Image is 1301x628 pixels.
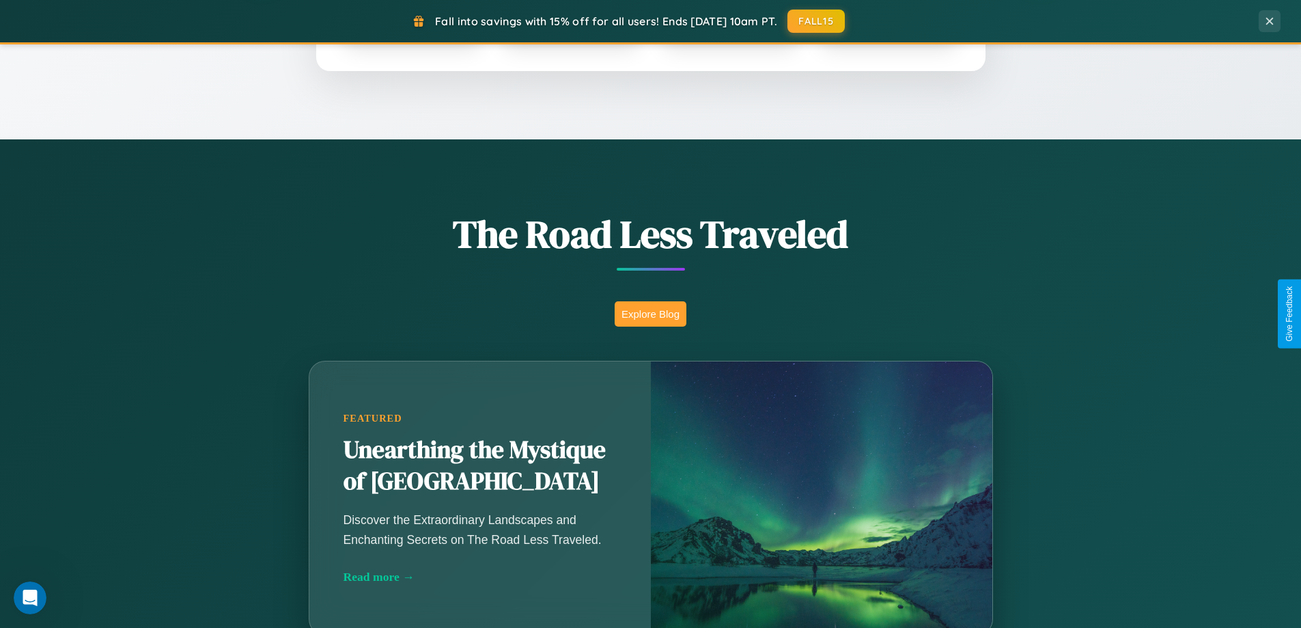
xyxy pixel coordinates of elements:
div: Give Feedback [1285,286,1294,342]
p: Discover the Extraordinary Landscapes and Enchanting Secrets on The Road Less Traveled. [344,510,617,549]
h2: Unearthing the Mystique of [GEOGRAPHIC_DATA] [344,435,617,497]
div: Read more → [344,570,617,584]
h1: The Road Less Traveled [241,208,1061,260]
button: FALL15 [787,10,845,33]
button: Explore Blog [615,301,686,327]
div: Featured [344,413,617,424]
iframe: Intercom live chat [14,582,46,614]
span: Fall into savings with 15% off for all users! Ends [DATE] 10am PT. [435,14,777,28]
